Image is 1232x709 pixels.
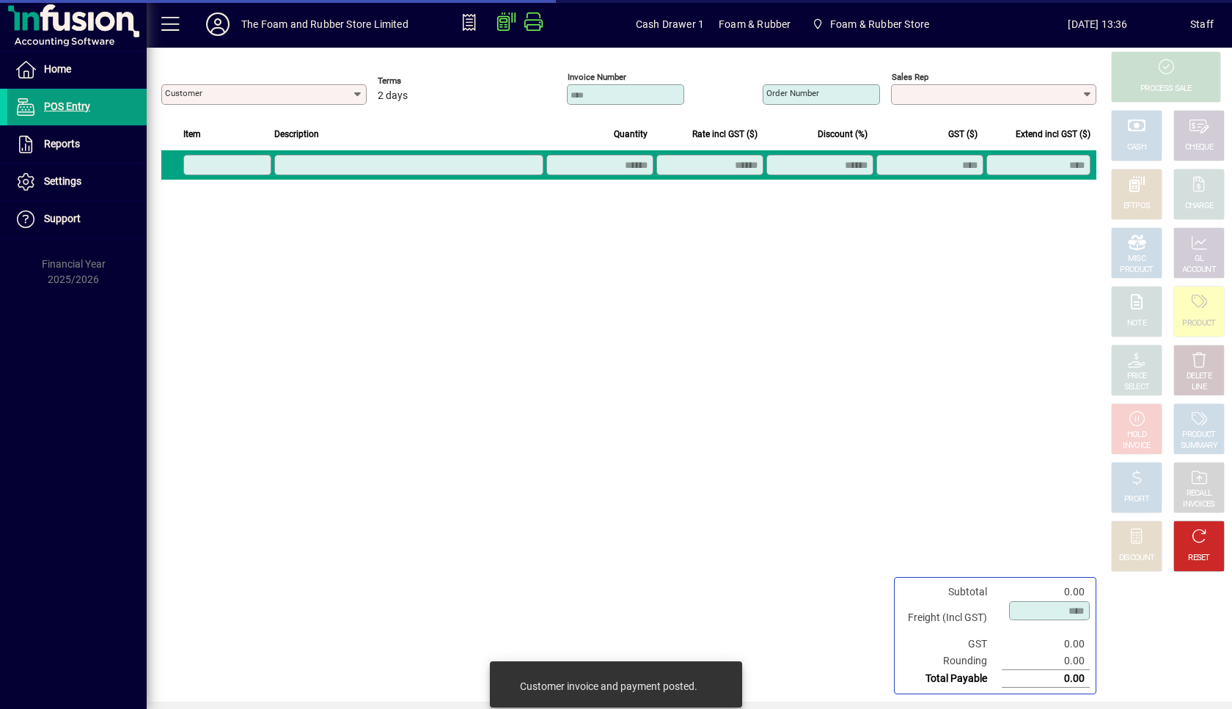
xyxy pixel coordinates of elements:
span: Cash Drawer 1 [636,12,704,36]
span: Home [44,63,71,75]
span: POS Entry [44,100,90,112]
div: NOTE [1127,318,1146,329]
div: CHEQUE [1185,142,1213,153]
div: INVOICE [1123,441,1150,452]
span: Support [44,213,81,224]
mat-label: Sales rep [892,72,928,82]
div: CHARGE [1185,201,1214,212]
div: RECALL [1187,488,1212,499]
span: Settings [44,175,81,187]
mat-label: Order number [766,88,819,98]
div: HOLD [1127,430,1146,441]
td: Subtotal [901,584,1002,600]
div: INVOICES [1183,499,1214,510]
span: Extend incl GST ($) [1016,126,1090,142]
div: MISC [1128,254,1145,265]
a: Settings [7,164,147,200]
td: Freight (Incl GST) [901,600,1002,636]
td: 0.00 [1002,584,1090,600]
mat-label: Invoice number [568,72,626,82]
div: CASH [1127,142,1146,153]
td: Total Payable [901,670,1002,688]
mat-label: Customer [165,88,202,98]
div: PRODUCT [1182,430,1215,441]
div: PRODUCT [1120,265,1153,276]
div: RESET [1188,553,1210,564]
div: GL [1195,254,1204,265]
button: Profile [194,11,241,37]
div: SELECT [1124,382,1150,393]
div: EFTPOS [1123,201,1151,212]
span: [DATE] 13:36 [1005,12,1190,36]
span: Foam & Rubber Store [830,12,929,36]
td: GST [901,636,1002,653]
a: Support [7,201,147,238]
a: Reports [7,126,147,163]
span: Discount (%) [818,126,868,142]
span: Terms [378,76,466,86]
span: Item [183,126,201,142]
div: The Foam and Rubber Store Limited [241,12,408,36]
td: 0.00 [1002,636,1090,653]
div: SUMMARY [1181,441,1217,452]
div: DISCOUNT [1119,553,1154,564]
div: PROCESS SALE [1140,84,1192,95]
div: Staff [1190,12,1214,36]
span: Foam & Rubber Store [805,11,935,37]
td: 0.00 [1002,653,1090,670]
span: Description [274,126,319,142]
div: LINE [1192,382,1206,393]
span: GST ($) [948,126,978,142]
span: Quantity [614,126,648,142]
div: PROFIT [1124,494,1149,505]
span: Rate incl GST ($) [692,126,758,142]
div: PRICE [1127,371,1147,382]
span: 2 days [378,90,408,102]
div: ACCOUNT [1182,265,1216,276]
span: Reports [44,138,80,150]
div: PRODUCT [1182,318,1215,329]
div: Customer invoice and payment posted. [520,679,697,694]
span: Foam & Rubber [719,12,791,36]
td: 0.00 [1002,670,1090,688]
div: DELETE [1187,371,1211,382]
a: Home [7,51,147,88]
td: Rounding [901,653,1002,670]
